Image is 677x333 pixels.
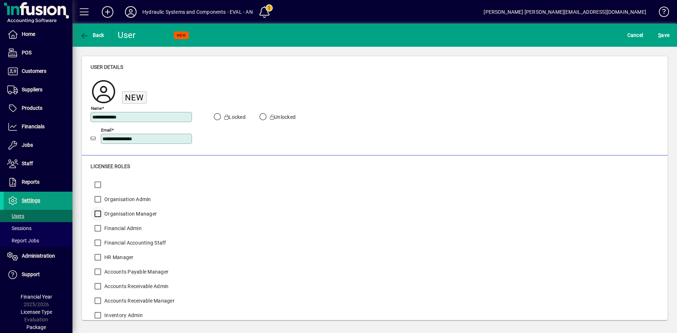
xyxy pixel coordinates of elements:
label: Locked [223,113,246,121]
button: Save [656,29,671,42]
a: POS [4,44,72,62]
div: User [118,29,149,41]
span: NEW [177,33,186,38]
div: [PERSON_NAME] [PERSON_NAME][EMAIL_ADDRESS][DOMAIN_NAME] [484,6,646,18]
span: Financials [22,124,45,129]
span: Staff [22,161,33,166]
app-page-header-button: Back [72,29,112,42]
label: Organisation Manager [103,210,157,217]
span: New [125,93,144,102]
span: Users [7,213,24,219]
label: Accounts Receivable Manager [103,297,175,304]
button: Profile [119,5,142,18]
span: Administration [22,253,55,259]
button: Back [78,29,106,42]
span: Cancel [627,29,643,41]
span: Customers [22,68,46,74]
label: Inventory Admin [103,312,143,319]
a: Users [4,210,72,222]
a: Suppliers [4,81,72,99]
span: Back [80,32,104,38]
label: Accounts Payable Manager [103,268,168,275]
a: Sessions [4,222,72,234]
label: Financial Admin [103,225,142,232]
span: Sessions [7,225,32,231]
span: ave [658,29,669,41]
span: Settings [22,197,40,203]
span: Financial Year [21,294,52,300]
a: Home [4,25,72,43]
a: Staff [4,155,72,173]
span: Package [26,324,46,330]
a: Support [4,266,72,284]
a: Financials [4,118,72,136]
label: Accounts Receivable Admin [103,283,168,290]
label: Financial Accounting Staff [103,239,166,246]
span: Jobs [22,142,33,148]
a: Administration [4,247,72,265]
button: Cancel [626,29,645,42]
mat-label: Email [101,127,112,132]
div: Hydraulic Systems and Components - EVAL - AN [142,6,253,18]
span: Suppliers [22,87,42,92]
span: Home [22,31,35,37]
span: Support [22,271,40,277]
a: Reports [4,173,72,191]
span: User details [91,64,123,70]
label: Unlocked [268,113,296,121]
span: Licensee roles [91,163,130,169]
span: POS [22,50,32,55]
label: HR Manager [103,254,134,261]
mat-label: Name [91,105,102,111]
a: Products [4,99,72,117]
a: Jobs [4,136,72,154]
a: Knowledge Base [653,1,668,25]
a: Customers [4,62,72,80]
span: Licensee Type [21,309,52,315]
span: Report Jobs [7,238,39,243]
span: S [658,32,661,38]
button: Add [96,5,119,18]
a: Report Jobs [4,234,72,247]
label: Organisation Admin [103,196,151,203]
span: Reports [22,179,39,185]
span: Products [22,105,42,111]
